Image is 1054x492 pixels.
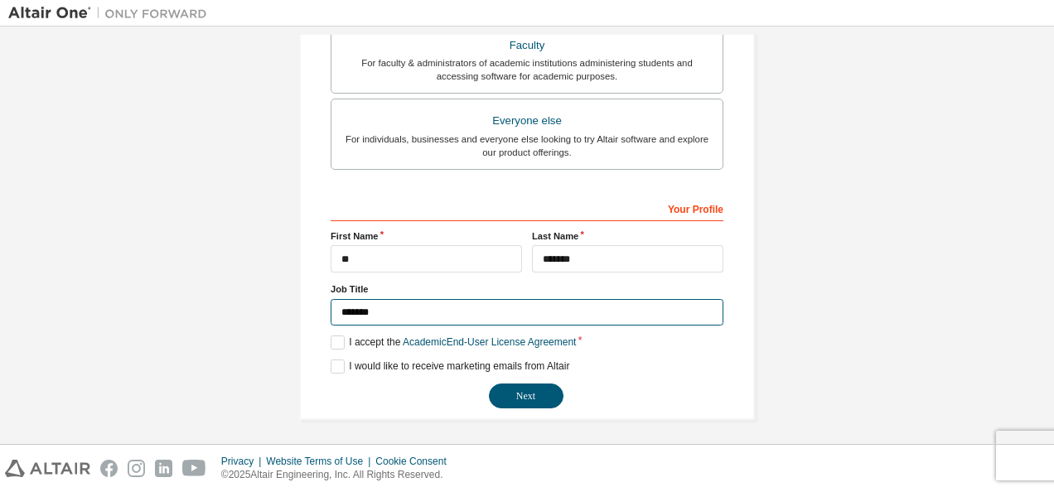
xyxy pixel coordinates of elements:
[403,336,576,348] a: Academic End-User License Agreement
[331,282,723,296] label: Job Title
[100,460,118,477] img: facebook.svg
[331,195,723,221] div: Your Profile
[489,383,563,408] button: Next
[375,455,456,468] div: Cookie Consent
[221,455,266,468] div: Privacy
[155,460,172,477] img: linkedin.svg
[331,335,576,350] label: I accept the
[221,468,457,482] p: © 2025 Altair Engineering, Inc. All Rights Reserved.
[341,109,713,133] div: Everyone else
[182,460,206,477] img: youtube.svg
[341,133,713,159] div: For individuals, businesses and everyone else looking to try Altair software and explore our prod...
[8,5,215,22] img: Altair One
[341,56,713,83] div: For faculty & administrators of academic institutions administering students and accessing softwa...
[331,229,522,243] label: First Name
[128,460,145,477] img: instagram.svg
[341,34,713,57] div: Faculty
[266,455,375,468] div: Website Terms of Use
[331,359,569,374] label: I would like to receive marketing emails from Altair
[5,460,90,477] img: altair_logo.svg
[532,229,723,243] label: Last Name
